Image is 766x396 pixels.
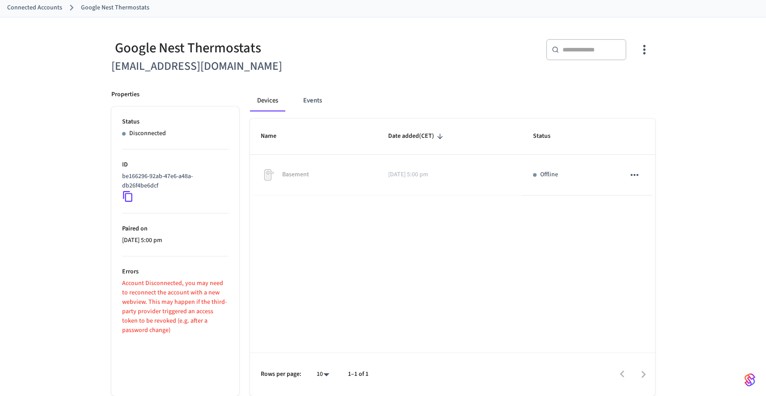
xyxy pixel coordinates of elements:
p: Status [122,117,229,127]
p: Disconnected [129,129,166,138]
button: Devices [250,90,285,111]
span: Status [533,129,562,143]
img: Placeholder Lock Image [261,168,275,182]
p: Account Disconnected, you may need to reconnect the account with a new webview. This may happen i... [122,279,229,335]
h6: [EMAIL_ADDRESS][DOMAIN_NAME] [111,57,378,76]
p: [DATE] 5:00 pm [122,236,229,245]
span: Name [261,129,288,143]
p: Errors [122,267,229,277]
table: sticky table [250,119,655,196]
p: be166296-92ab-47e6-a48a-db26f4be6dcf [122,172,225,191]
a: Connected Accounts [7,3,62,13]
img: SeamLogoGradient.69752ec5.svg [745,373,755,387]
div: Google Nest Thermostats [111,39,378,57]
p: Properties [111,90,140,99]
div: 10 [312,368,334,381]
a: Google Nest Thermostats [81,3,149,13]
button: Events [296,90,329,111]
div: connected account tabs [250,90,655,111]
p: ID [122,160,229,170]
p: Offline [540,170,558,179]
p: 1–1 of 1 [348,370,368,379]
p: Rows per page: [261,370,301,379]
span: Date added(CET) [388,129,446,143]
p: [DATE] 5:00 pm [388,170,512,179]
p: Paired on [122,224,229,234]
p: Basement [282,170,309,179]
